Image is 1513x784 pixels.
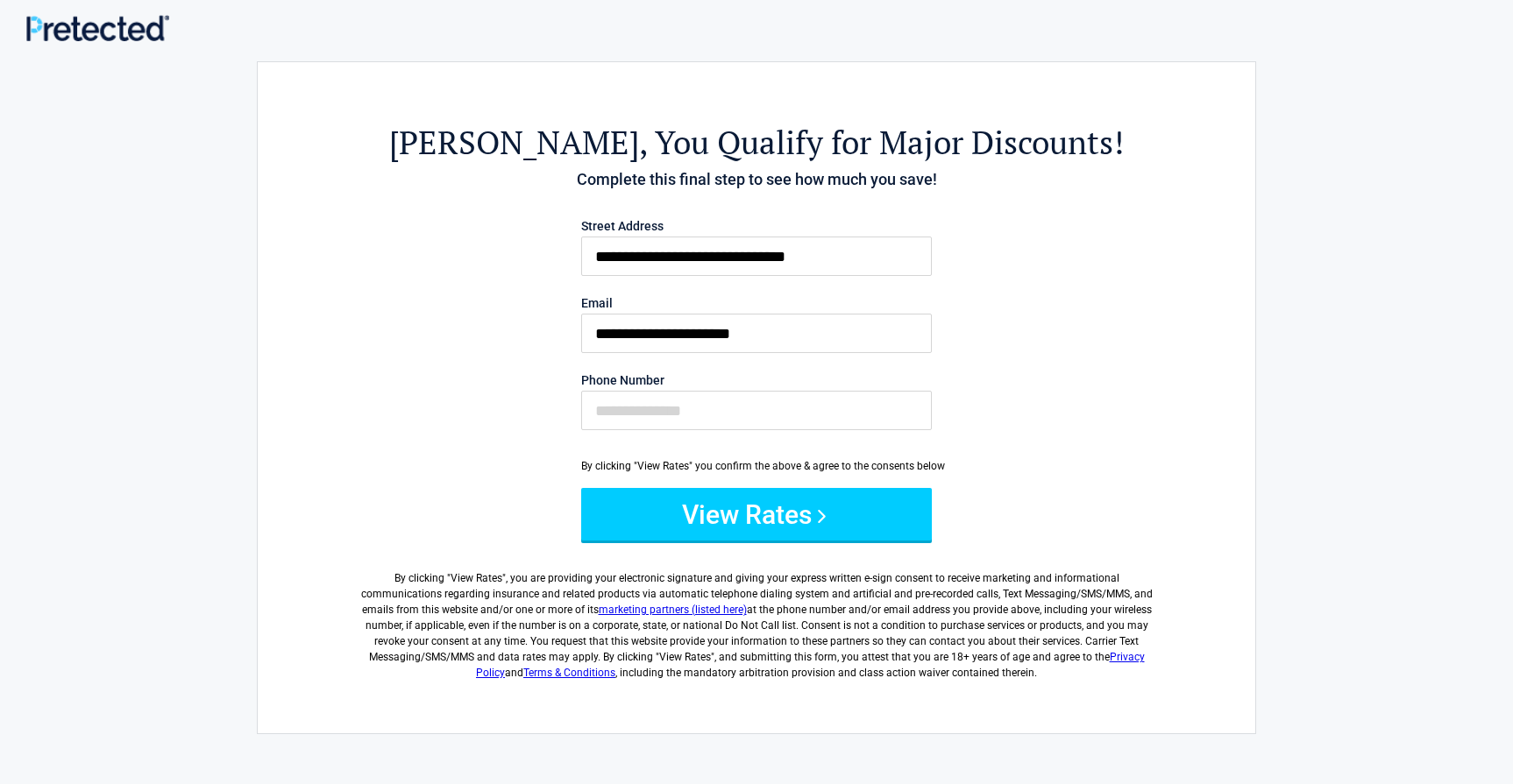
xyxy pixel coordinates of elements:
[26,15,169,41] img: Main Logo
[354,556,1159,681] label: By clicking " ", you are providing your electronic signature and giving your express written e-si...
[581,488,932,540] button: View Rates
[354,121,1159,164] h2: , You Qualify for Major Discounts!
[354,168,1159,191] h4: Complete this final step to see how much you save!
[581,220,932,232] label: Street Address
[523,667,615,679] a: Terms & Conditions
[451,572,502,584] span: View Rates
[581,458,932,474] div: By clicking "View Rates" you confirm the above & agree to the consents below
[581,297,932,309] label: Email
[389,121,639,164] span: [PERSON_NAME]
[581,374,932,386] label: Phone Number
[599,604,747,616] a: marketing partners (listed here)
